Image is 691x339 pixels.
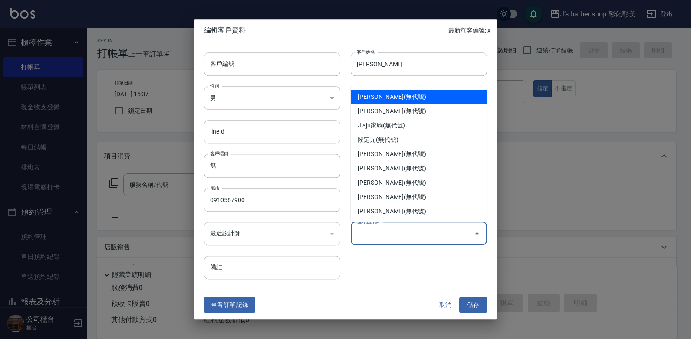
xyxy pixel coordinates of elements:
li: [PERSON_NAME](無代號) [351,176,487,190]
div: 男 [204,86,340,110]
li: [PERSON_NAME](無代號) [351,190,487,204]
li: [PERSON_NAME](無代號) [351,90,487,104]
span: 編輯客戶資料 [204,26,448,35]
label: 客戶姓名 [357,49,375,55]
button: 查看訂單記錄 [204,297,255,313]
label: 偏好設計師 [357,218,379,225]
button: 儲存 [459,297,487,313]
li: [PERSON_NAME](無代號) [351,161,487,176]
button: Close [470,227,484,241]
label: 性別 [210,82,219,89]
li: Jiaju家駒(無代號) [351,118,487,133]
label: 客戶暱稱 [210,150,228,157]
p: 最新顧客編號: x [448,26,490,35]
button: 取消 [431,297,459,313]
li: [PERSON_NAME](無代號) [351,104,487,118]
li: [PERSON_NAME](無代號) [351,147,487,161]
label: 電話 [210,184,219,191]
li: 段定元(無代號) [351,133,487,147]
li: [PERSON_NAME](無代號) [351,204,487,218]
